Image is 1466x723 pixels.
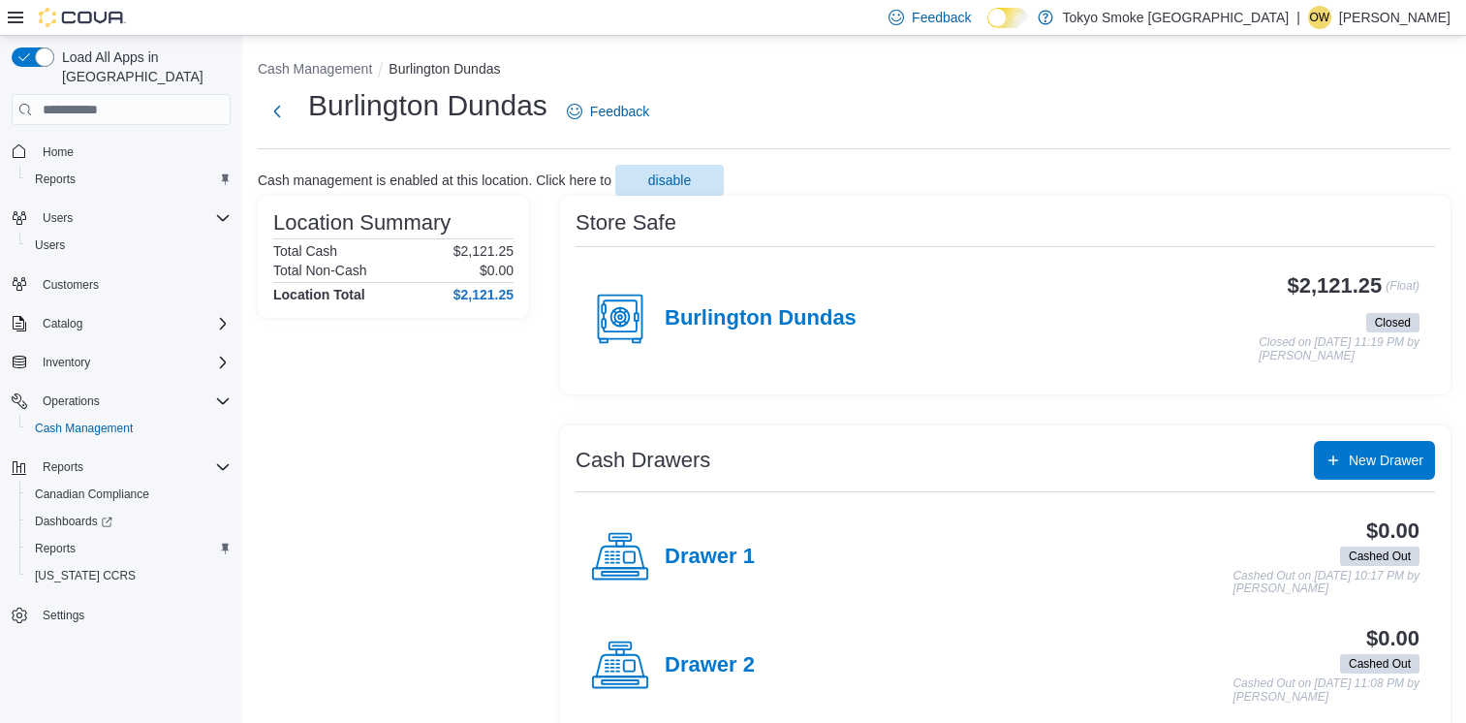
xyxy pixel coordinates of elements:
[453,287,514,302] h4: $2,121.25
[1259,336,1419,362] p: Closed on [DATE] 11:19 PM by [PERSON_NAME]
[35,603,231,627] span: Settings
[35,421,133,436] span: Cash Management
[35,206,231,230] span: Users
[27,168,231,191] span: Reports
[35,272,231,297] span: Customers
[648,171,691,190] span: disable
[43,608,84,623] span: Settings
[27,417,231,440] span: Cash Management
[43,459,83,475] span: Reports
[39,8,126,27] img: Cova
[389,61,500,77] button: Burlington Dundas
[1366,519,1419,543] h3: $0.00
[665,653,755,678] h4: Drawer 2
[35,390,108,413] button: Operations
[27,234,231,257] span: Users
[35,172,76,187] span: Reports
[1386,274,1419,309] p: (Float)
[27,537,231,560] span: Reports
[35,273,107,297] a: Customers
[576,211,676,235] h3: Store Safe
[912,8,971,27] span: Feedback
[43,355,90,370] span: Inventory
[43,210,73,226] span: Users
[27,417,140,440] a: Cash Management
[35,237,65,253] span: Users
[665,306,857,331] h4: Burlington Dundas
[4,388,238,415] button: Operations
[19,481,238,508] button: Canadian Compliance
[35,514,112,529] span: Dashboards
[27,564,143,587] a: [US_STATE] CCRS
[4,601,238,629] button: Settings
[19,535,238,562] button: Reports
[12,129,231,679] nav: Complex example
[1340,654,1419,674] span: Cashed Out
[590,102,649,121] span: Feedback
[43,393,100,409] span: Operations
[35,141,81,164] a: Home
[19,415,238,442] button: Cash Management
[258,61,372,77] button: Cash Management
[19,562,238,589] button: [US_STATE] CCRS
[43,144,74,160] span: Home
[35,351,98,374] button: Inventory
[308,86,547,125] h1: Burlington Dundas
[1310,6,1330,29] span: OW
[453,243,514,259] p: $2,121.25
[1063,6,1290,29] p: Tokyo Smoke [GEOGRAPHIC_DATA]
[35,312,90,335] button: Catalog
[559,92,657,131] a: Feedback
[35,312,231,335] span: Catalog
[35,206,80,230] button: Users
[273,211,451,235] h3: Location Summary
[4,454,238,481] button: Reports
[4,349,238,376] button: Inventory
[35,456,231,479] span: Reports
[1232,677,1419,704] p: Cashed Out on [DATE] 11:08 PM by [PERSON_NAME]
[19,232,238,259] button: Users
[1366,627,1419,650] h3: $0.00
[4,310,238,337] button: Catalog
[4,137,238,165] button: Home
[615,165,724,196] button: disable
[35,568,136,583] span: [US_STATE] CCRS
[1340,547,1419,566] span: Cashed Out
[1349,451,1423,470] span: New Drawer
[43,316,82,331] span: Catalog
[35,351,231,374] span: Inventory
[1308,6,1331,29] div: Olivia Workman
[665,545,755,570] h4: Drawer 1
[987,28,988,29] span: Dark Mode
[27,510,231,533] span: Dashboards
[27,234,73,257] a: Users
[258,92,296,131] button: Next
[1314,441,1435,480] button: New Drawer
[35,487,149,502] span: Canadian Compliance
[576,449,710,472] h3: Cash Drawers
[1375,314,1411,331] span: Closed
[4,270,238,299] button: Customers
[1349,655,1411,673] span: Cashed Out
[27,537,83,560] a: Reports
[987,8,1028,28] input: Dark Mode
[4,204,238,232] button: Users
[27,483,157,506] a: Canadian Compliance
[258,173,611,188] p: Cash management is enabled at this location. Click here to
[35,456,91,479] button: Reports
[35,541,76,556] span: Reports
[480,263,514,278] p: $0.00
[273,243,337,259] h6: Total Cash
[27,564,231,587] span: Washington CCRS
[27,168,83,191] a: Reports
[273,287,365,302] h4: Location Total
[35,604,92,627] a: Settings
[54,47,231,86] span: Load All Apps in [GEOGRAPHIC_DATA]
[35,390,231,413] span: Operations
[1288,274,1383,298] h3: $2,121.25
[27,483,231,506] span: Canadian Compliance
[1366,313,1419,332] span: Closed
[35,139,231,163] span: Home
[27,510,120,533] a: Dashboards
[1339,6,1450,29] p: [PERSON_NAME]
